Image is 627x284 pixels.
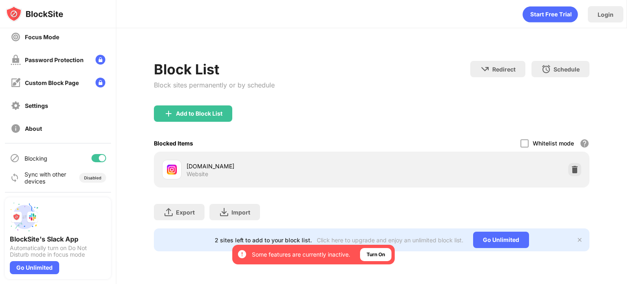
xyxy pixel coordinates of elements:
[176,209,195,216] div: Export
[10,245,106,258] div: Automatically turn on Do Not Disturb mode in focus mode
[10,173,20,183] img: sync-icon.svg
[10,235,106,243] div: BlockSite's Slack App
[24,171,67,185] div: Sync with other devices
[84,175,101,180] div: Disabled
[154,81,275,89] div: Block sites permanently or by schedule
[96,55,105,65] img: lock-menu.svg
[25,34,59,40] div: Focus Mode
[10,202,39,232] img: push-slack.svg
[25,125,42,132] div: About
[598,11,614,18] div: Login
[473,232,529,248] div: Go Unlimited
[576,237,583,243] img: x-button.svg
[11,123,21,134] img: about-off.svg
[367,250,385,259] div: Turn On
[154,61,275,78] div: Block List
[25,56,84,63] div: Password Protection
[187,162,371,170] div: [DOMAIN_NAME]
[533,140,574,147] div: Whitelist mode
[25,102,48,109] div: Settings
[167,165,177,174] img: favicons
[11,101,21,111] img: settings-off.svg
[215,237,312,244] div: 2 sites left to add to your block list.
[11,32,21,42] img: focus-off.svg
[6,6,63,22] img: logo-blocksite.svg
[492,66,516,73] div: Redirect
[24,155,47,162] div: Blocking
[317,237,463,244] div: Click here to upgrade and enjoy an unlimited block list.
[231,209,250,216] div: Import
[237,249,247,259] img: error-circle-white.svg
[252,250,350,259] div: Some features are currently inactive.
[96,78,105,87] img: lock-menu.svg
[11,78,21,88] img: customize-block-page-off.svg
[522,6,578,22] div: animation
[11,55,21,65] img: password-protection-off.svg
[187,170,208,178] div: Website
[10,261,59,274] div: Go Unlimited
[25,79,79,86] div: Custom Block Page
[154,140,193,147] div: Blocked Items
[554,66,580,73] div: Schedule
[176,110,222,117] div: Add to Block List
[10,153,20,163] img: blocking-icon.svg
